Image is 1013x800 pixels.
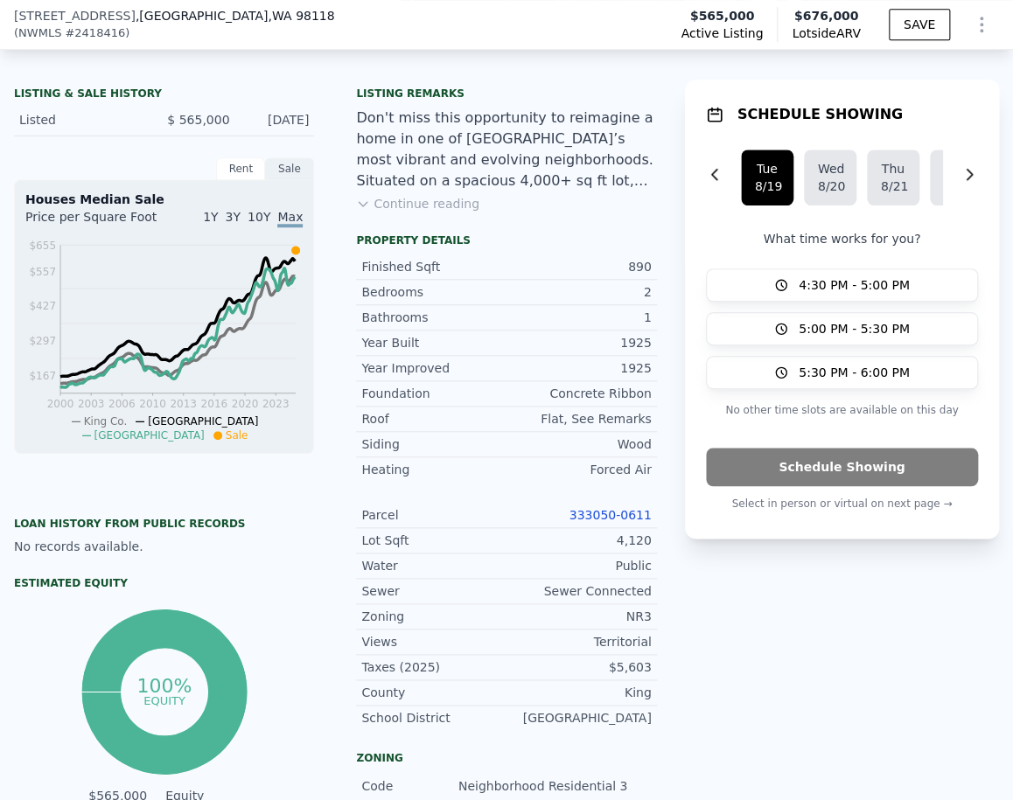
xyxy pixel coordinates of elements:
[262,398,290,410] tspan: 2023
[818,177,842,195] div: 8/20
[867,150,919,205] button: Thu8/21
[14,24,129,42] div: ( )
[792,24,860,42] span: Lotside ARV
[506,709,652,727] div: [GEOGRAPHIC_DATA]
[248,210,270,224] span: 10Y
[226,210,241,224] span: 3Y
[361,385,506,402] div: Foundation
[706,493,978,514] p: Select in person or virtual on next page →
[356,751,656,765] div: Zoning
[361,658,506,676] div: Taxes (2025)
[201,398,228,410] tspan: 2016
[506,532,652,549] div: 4,120
[799,276,910,294] span: 4:30 PM - 5:00 PM
[65,24,125,42] span: # 2418416
[506,258,652,275] div: 890
[506,582,652,600] div: Sewer Connected
[232,398,259,410] tspan: 2020
[25,191,303,208] div: Houses Median Sale
[506,658,652,676] div: $5,603
[361,359,506,377] div: Year Improved
[706,230,978,247] p: What time works for you?
[29,335,56,347] tspan: $297
[706,312,978,345] button: 5:00 PM - 5:30 PM
[361,532,506,549] div: Lot Sqft
[706,268,978,302] button: 4:30 PM - 5:00 PM
[265,157,314,180] div: Sale
[78,398,105,410] tspan: 2003
[167,113,229,127] span: $ 565,000
[506,557,652,574] div: Public
[361,309,506,326] div: Bathrooms
[277,210,303,227] span: Max
[356,233,656,247] div: Property details
[29,370,56,382] tspan: $167
[216,157,265,180] div: Rent
[361,608,506,625] div: Zoning
[361,461,506,478] div: Heating
[14,517,314,531] div: Loan history from public records
[25,208,164,236] div: Price per Square Foot
[361,633,506,650] div: Views
[804,150,856,205] button: Wed8/20
[170,398,197,410] tspan: 2013
[706,356,978,389] button: 5:30 PM - 6:00 PM
[226,429,248,442] span: Sale
[136,7,335,24] span: , [GEOGRAPHIC_DATA]
[203,210,218,224] span: 1Y
[818,160,842,177] div: Wed
[799,320,910,337] span: 5:00 PM - 5:30 PM
[881,160,905,177] div: Thu
[14,7,136,24] span: [STREET_ADDRESS]
[506,309,652,326] div: 1
[243,111,309,129] div: [DATE]
[143,693,185,706] tspan: equity
[94,429,205,442] span: [GEOGRAPHIC_DATA]
[361,506,506,524] div: Parcel
[889,9,950,40] button: SAVE
[690,7,755,24] span: $565,000
[29,239,56,251] tspan: $655
[361,557,506,574] div: Water
[268,9,334,23] span: , WA 98118
[506,410,652,428] div: Flat, See Remarks
[18,24,61,42] span: NWMLS
[755,177,779,195] div: 8/19
[681,24,763,42] span: Active Listing
[799,364,910,381] span: 5:30 PM - 6:00 PM
[506,684,652,701] div: King
[506,283,652,301] div: 2
[361,435,506,453] div: Siding
[881,177,905,195] div: 8/21
[361,582,506,600] div: Sewer
[14,87,314,104] div: LISTING & SALE HISTORY
[361,709,506,727] div: School District
[569,508,652,522] a: 333050-0611
[356,87,656,101] div: Listing remarks
[755,160,779,177] div: Tue
[506,633,652,650] div: Territorial
[506,385,652,402] div: Concrete Ribbon
[19,111,150,129] div: Listed
[706,448,978,486] button: Schedule Showing
[47,398,74,410] tspan: 2000
[794,9,859,23] span: $676,000
[506,608,652,625] div: NR3
[14,538,314,555] div: No records available.
[506,435,652,453] div: Wood
[506,359,652,377] div: 1925
[506,334,652,351] div: 1925
[741,150,793,205] button: Tue8/19
[356,195,479,212] button: Continue reading
[458,777,632,795] div: Neighborhood Residential 3
[964,7,999,42] button: Show Options
[139,398,166,410] tspan: 2010
[361,684,506,701] div: County
[29,300,56,312] tspan: $427
[108,398,136,410] tspan: 2006
[737,104,903,125] h1: SCHEDULE SHOWING
[356,108,656,191] div: Don't miss this opportunity to reimagine a home in one of [GEOGRAPHIC_DATA]’s most vibrant and ev...
[29,265,56,277] tspan: $557
[361,777,458,795] div: Code
[361,410,506,428] div: Roof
